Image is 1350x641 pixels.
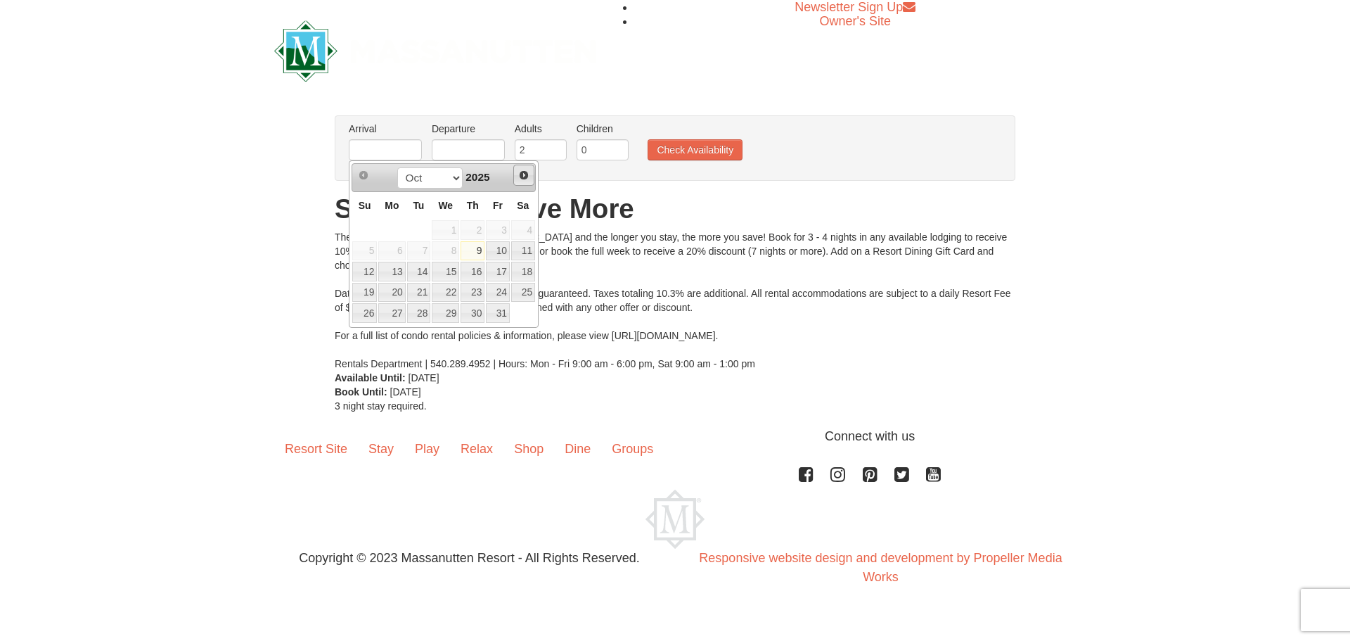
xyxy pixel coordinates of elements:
[385,200,399,211] span: Monday
[274,32,596,65] a: Massanutten Resort
[517,200,529,211] span: Saturday
[431,261,460,282] td: available
[378,241,405,261] span: 6
[432,262,459,281] a: 15
[485,303,510,324] td: available
[461,303,484,323] a: 30
[431,241,460,262] td: unAvailable
[431,220,460,241] td: unAvailable
[461,262,484,281] a: 16
[378,303,405,323] a: 27
[432,220,459,240] span: 1
[378,261,406,282] td: available
[486,262,510,281] a: 17
[335,400,427,412] span: 3 night stay required.
[406,241,432,262] td: unAvailable
[485,282,510,303] td: available
[460,241,485,262] td: available
[460,303,485,324] td: available
[432,283,459,303] a: 22
[820,14,891,28] a: Owner's Site
[485,261,510,282] td: available
[407,262,431,281] a: 14
[335,372,406,383] strong: Available Until:
[274,427,358,471] a: Resort Site
[358,170,369,181] span: Prev
[485,220,510,241] td: unAvailable
[510,282,536,303] td: available
[404,427,450,471] a: Play
[335,195,1015,223] h1: Stay Longer Save More
[648,139,742,160] button: Check Availability
[378,282,406,303] td: available
[431,303,460,324] td: available
[493,200,503,211] span: Friday
[438,200,453,211] span: Wednesday
[467,200,479,211] span: Thursday
[511,283,535,303] a: 25
[359,200,371,211] span: Sunday
[432,241,459,261] span: 8
[513,165,534,186] a: Next
[485,241,510,262] td: available
[407,303,431,323] a: 28
[510,220,536,241] td: unAvailable
[431,282,460,303] td: available
[390,386,421,398] span: [DATE]
[378,303,406,324] td: available
[335,230,1015,371] div: There is so much to explore at [GEOGRAPHIC_DATA] and the longer you stay, the more you save! Book...
[461,283,484,303] a: 23
[407,241,431,261] span: 7
[274,427,1076,446] p: Connect with us
[554,427,601,471] a: Dine
[378,241,406,262] td: unAvailable
[645,490,705,549] img: Massanutten Resort Logo
[601,427,664,471] a: Groups
[352,241,378,262] td: unAvailable
[699,551,1062,584] a: Responsive website design and development by Propeller Media Works
[274,20,596,82] img: Massanutten Resort Logo
[486,220,510,240] span: 3
[354,165,373,185] a: Prev
[503,427,554,471] a: Shop
[406,282,432,303] td: available
[409,372,439,383] span: [DATE]
[510,241,536,262] td: available
[352,262,377,281] a: 12
[450,427,503,471] a: Relax
[432,122,505,136] label: Departure
[352,283,377,303] a: 19
[460,261,485,282] td: available
[461,220,484,240] span: 2
[264,549,675,568] p: Copyright © 2023 Massanutten Resort - All Rights Reserved.
[378,283,405,303] a: 20
[511,241,535,261] a: 11
[335,386,387,398] strong: Book Until:
[406,303,432,324] td: available
[460,282,485,303] td: available
[511,262,535,281] a: 18
[352,261,378,282] td: available
[378,262,405,281] a: 13
[352,303,378,324] td: available
[352,241,377,261] span: 5
[406,261,432,282] td: available
[358,427,404,471] a: Stay
[577,122,629,136] label: Children
[511,220,535,240] span: 4
[460,220,485,241] td: unAvailable
[461,241,484,261] a: 9
[349,122,422,136] label: Arrival
[486,303,510,323] a: 31
[407,283,431,303] a: 21
[486,283,510,303] a: 24
[486,241,510,261] a: 10
[352,303,377,323] a: 26
[432,303,459,323] a: 29
[465,171,489,183] span: 2025
[413,200,424,211] span: Tuesday
[352,282,378,303] td: available
[515,122,567,136] label: Adults
[510,261,536,282] td: available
